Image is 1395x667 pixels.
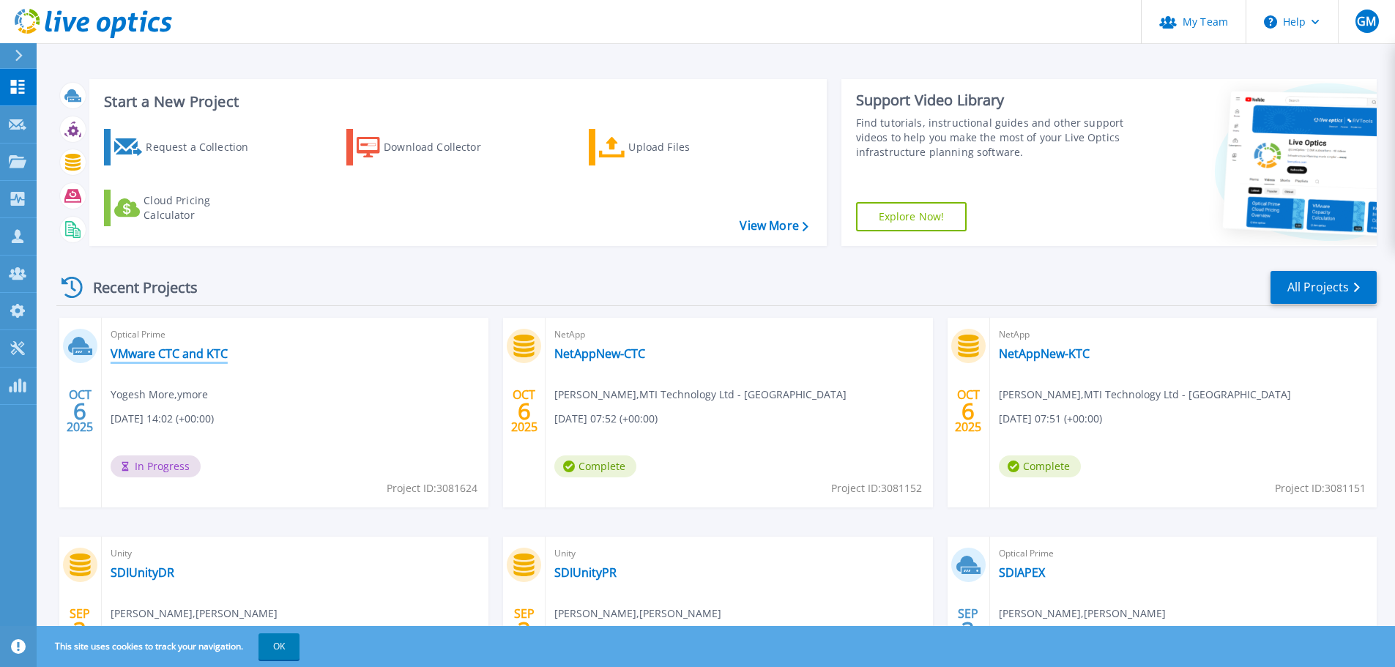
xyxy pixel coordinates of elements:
span: [DATE] 07:51 (+00:00) [999,411,1102,427]
span: [DATE] 07:52 (+00:00) [554,411,658,427]
span: 6 [961,405,975,417]
span: Project ID: 3081151 [1275,480,1366,496]
span: Unity [111,545,480,562]
span: Complete [999,455,1081,477]
a: SDIUnityPR [554,565,617,580]
span: Project ID: 3081152 [831,480,922,496]
span: [PERSON_NAME] , [PERSON_NAME] [554,605,721,622]
span: Optical Prime [999,545,1368,562]
span: [PERSON_NAME] , [PERSON_NAME] [999,605,1166,622]
span: 3 [961,624,975,636]
a: SDIUnityDR [111,565,174,580]
div: Cloud Pricing Calculator [144,193,261,223]
span: 3 [73,624,86,636]
a: Request a Collection [104,129,267,165]
span: Optical Prime [111,327,480,343]
a: NetAppNew-KTC [999,346,1090,361]
a: Explore Now! [856,202,967,231]
div: SEP 2025 [954,603,982,657]
span: Yogesh More , ymore [111,387,208,403]
span: Project ID: 3081624 [387,480,477,496]
button: OK [258,633,300,660]
span: 3 [518,624,531,636]
div: OCT 2025 [510,384,538,438]
a: Cloud Pricing Calculator [104,190,267,226]
span: NetApp [999,327,1368,343]
span: NetApp [554,327,923,343]
a: NetAppNew-CTC [554,346,645,361]
div: Upload Files [628,133,745,162]
div: Request a Collection [146,133,263,162]
a: All Projects [1271,271,1377,304]
span: [DATE] 14:02 (+00:00) [111,411,214,427]
h3: Start a New Project [104,94,808,110]
span: 6 [518,405,531,417]
a: VMware CTC and KTC [111,346,228,361]
div: SEP 2025 [510,603,538,657]
span: [PERSON_NAME] , MTI Technology Ltd - [GEOGRAPHIC_DATA] [554,387,847,403]
span: [PERSON_NAME] , MTI Technology Ltd - [GEOGRAPHIC_DATA] [999,387,1291,403]
div: Find tutorials, instructional guides and other support videos to help you make the most of your L... [856,116,1129,160]
div: Support Video Library [856,91,1129,110]
div: SEP 2025 [66,603,94,657]
span: 6 [73,405,86,417]
a: Download Collector [346,129,510,165]
span: Complete [554,455,636,477]
span: In Progress [111,455,201,477]
span: [PERSON_NAME] , [PERSON_NAME] [111,605,278,622]
div: OCT 2025 [66,384,94,438]
a: View More [740,219,808,233]
a: SDIAPEX [999,565,1045,580]
div: Recent Projects [56,269,217,305]
span: This site uses cookies to track your navigation. [40,633,300,660]
div: Download Collector [384,133,501,162]
div: OCT 2025 [954,384,982,438]
span: GM [1357,15,1376,27]
span: Unity [554,545,923,562]
a: Upload Files [589,129,752,165]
